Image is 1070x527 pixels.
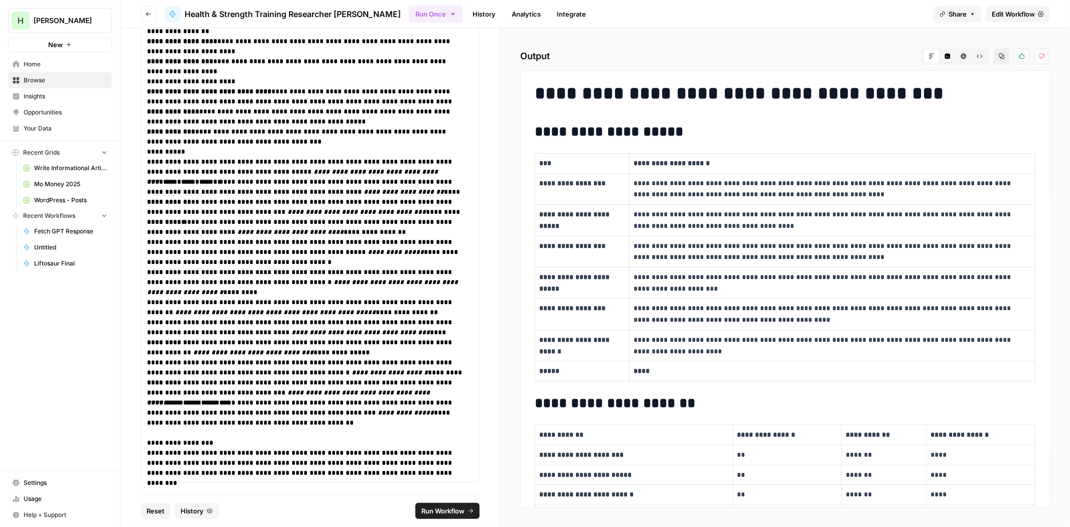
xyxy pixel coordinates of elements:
[24,60,107,69] span: Home
[934,6,982,22] button: Share
[146,506,165,516] span: Reset
[48,40,63,50] span: New
[409,6,463,23] button: Run Once
[8,120,112,137] a: Your Data
[19,255,112,272] a: Liftosaur Final
[34,164,107,173] span: Write Informational Article
[421,506,465,516] span: Run Workflow
[19,223,112,239] a: Fetch GPT Response
[34,259,107,268] span: Liftosaur Final
[467,6,502,22] a: History
[175,503,219,519] button: History
[949,9,967,19] span: Share
[551,6,592,22] a: Integrate
[415,503,480,519] button: Run Workflow
[165,6,401,22] a: Health & Strength Training Researcher [PERSON_NAME]
[24,92,107,101] span: Insights
[8,37,112,52] button: New
[181,506,204,516] span: History
[8,507,112,523] button: Help + Support
[24,494,107,503] span: Usage
[19,239,112,255] a: Untitled
[23,211,75,220] span: Recent Workflows
[185,8,401,20] span: Health & Strength Training Researcher [PERSON_NAME]
[986,6,1050,22] a: Edit Workflow
[19,160,112,176] a: Write Informational Article
[506,6,547,22] a: Analytics
[24,510,107,519] span: Help + Support
[8,88,112,104] a: Insights
[34,180,107,189] span: Mo Money 2025
[8,145,112,160] button: Recent Grids
[8,491,112,507] a: Usage
[992,9,1035,19] span: Edit Workflow
[140,503,171,519] button: Reset
[34,243,107,252] span: Untitled
[8,8,112,33] button: Workspace: Hasbrook
[34,196,107,205] span: WordPress - Posts
[19,192,112,208] a: WordPress - Posts
[8,72,112,88] a: Browse
[24,124,107,133] span: Your Data
[8,104,112,120] a: Opportunities
[24,478,107,487] span: Settings
[8,208,112,223] button: Recent Workflows
[24,108,107,117] span: Opportunities
[19,176,112,192] a: Mo Money 2025
[18,15,24,27] span: H
[520,48,1050,64] h2: Output
[24,76,107,85] span: Browse
[8,475,112,491] a: Settings
[8,56,112,72] a: Home
[34,16,94,26] span: [PERSON_NAME]
[23,148,60,157] span: Recent Grids
[34,227,107,236] span: Fetch GPT Response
